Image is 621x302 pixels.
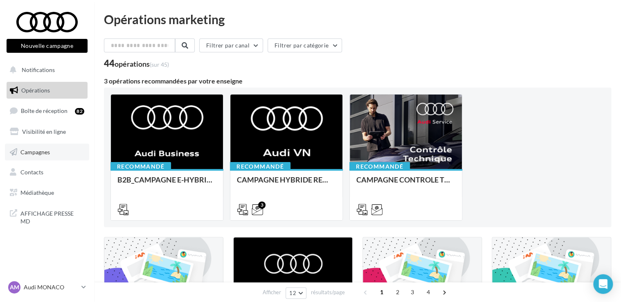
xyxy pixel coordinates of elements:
[5,205,89,229] a: AFFICHAGE PRESSE MD
[5,184,89,201] a: Médiathèque
[117,176,216,192] div: B2B_CAMPAGNE E-HYBRID OCTOBRE
[10,283,19,291] span: AM
[75,108,84,115] div: 82
[20,189,54,196] span: Médiathèque
[375,286,388,299] span: 1
[406,286,419,299] span: 3
[7,39,88,53] button: Nouvelle campagne
[5,102,89,119] a: Boîte de réception82
[110,162,171,171] div: Recommandé
[199,38,263,52] button: Filtrer par canal
[21,107,67,114] span: Boîte de réception
[5,144,89,161] a: Campagnes
[20,148,50,155] span: Campagnes
[268,38,342,52] button: Filtrer par catégorie
[22,66,55,73] span: Notifications
[422,286,435,299] span: 4
[20,169,43,176] span: Contacts
[5,123,89,140] a: Visibilité en ligne
[7,279,88,295] a: AM Audi MONACO
[21,87,50,94] span: Opérations
[286,287,306,299] button: 12
[258,201,265,209] div: 3
[289,290,296,296] span: 12
[263,288,281,296] span: Afficher
[349,162,410,171] div: Recommandé
[356,176,455,192] div: CAMPAGNE CONTROLE TECHNIQUE 25€ OCTOBRE
[391,286,404,299] span: 2
[5,61,86,79] button: Notifications
[150,61,169,68] span: (sur 45)
[115,60,169,68] div: opérations
[593,274,613,294] div: Open Intercom Messenger
[5,82,89,99] a: Opérations
[24,283,78,291] p: Audi MONACO
[311,288,345,296] span: résultats/page
[237,176,336,192] div: CAMPAGNE HYBRIDE RECHARGEABLE
[230,162,290,171] div: Recommandé
[5,164,89,181] a: Contacts
[104,13,611,25] div: Opérations marketing
[104,78,611,84] div: 3 opérations recommandées par votre enseigne
[22,128,66,135] span: Visibilité en ligne
[20,208,84,225] span: AFFICHAGE PRESSE MD
[104,59,169,68] div: 44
